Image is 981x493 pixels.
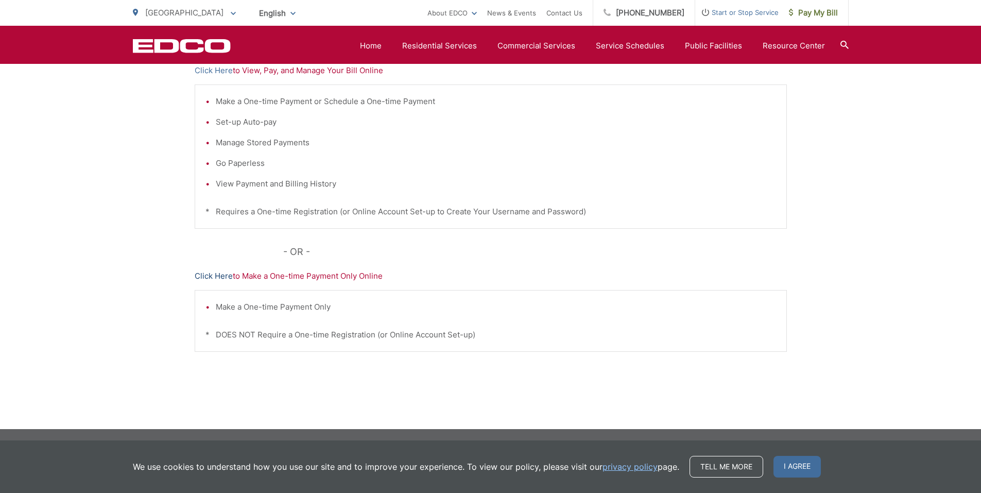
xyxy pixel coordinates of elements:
span: [GEOGRAPHIC_DATA] [145,8,223,18]
a: EDCD logo. Return to the homepage. [133,39,231,53]
li: Make a One-time Payment Only [216,301,776,313]
a: privacy policy [603,461,658,473]
a: Commercial Services [497,40,575,52]
p: We use cookies to understand how you use our site and to improve your experience. To view our pol... [133,461,679,473]
a: Tell me more [690,456,763,478]
li: Make a One-time Payment or Schedule a One-time Payment [216,95,776,108]
li: View Payment and Billing History [216,178,776,190]
li: Manage Stored Payments [216,137,776,149]
span: English [251,4,303,22]
a: Residential Services [402,40,477,52]
a: Contact Us [546,7,582,19]
p: - OR - [283,244,787,260]
p: to Make a One-time Payment Only Online [195,270,787,282]
li: Go Paperless [216,157,776,169]
span: Pay My Bill [789,7,838,19]
p: to View, Pay, and Manage Your Bill Online [195,64,787,77]
a: News & Events [487,7,536,19]
li: Set-up Auto-pay [216,116,776,128]
a: Click Here [195,64,233,77]
a: About EDCO [427,7,477,19]
p: * DOES NOT Require a One-time Registration (or Online Account Set-up) [205,329,776,341]
a: Service Schedules [596,40,664,52]
span: I agree [773,456,821,478]
a: Resource Center [763,40,825,52]
a: Click Here [195,270,233,282]
p: * Requires a One-time Registration (or Online Account Set-up to Create Your Username and Password) [205,206,776,218]
a: Home [360,40,382,52]
a: Public Facilities [685,40,742,52]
